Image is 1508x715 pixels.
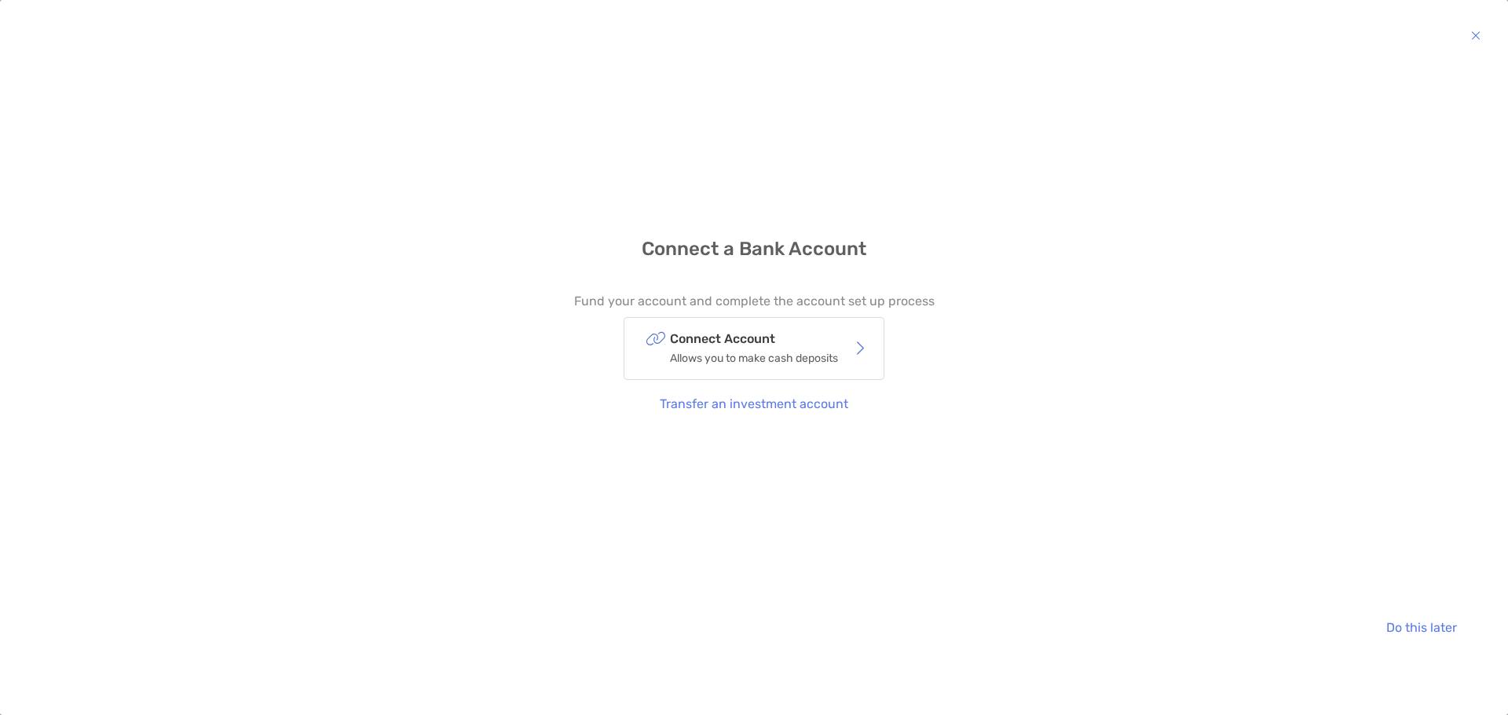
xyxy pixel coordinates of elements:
[648,386,861,421] button: Transfer an investment account
[670,329,838,348] p: Connect Account
[1471,26,1481,45] img: button icon
[670,348,838,368] p: Allows you to make cash deposits
[642,238,866,261] h4: Connect a Bank Account
[574,291,935,311] p: Fund your account and complete the account set up process
[1374,610,1469,644] button: Do this later
[624,317,884,380] button: Connect AccountAllows you to make cash deposits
